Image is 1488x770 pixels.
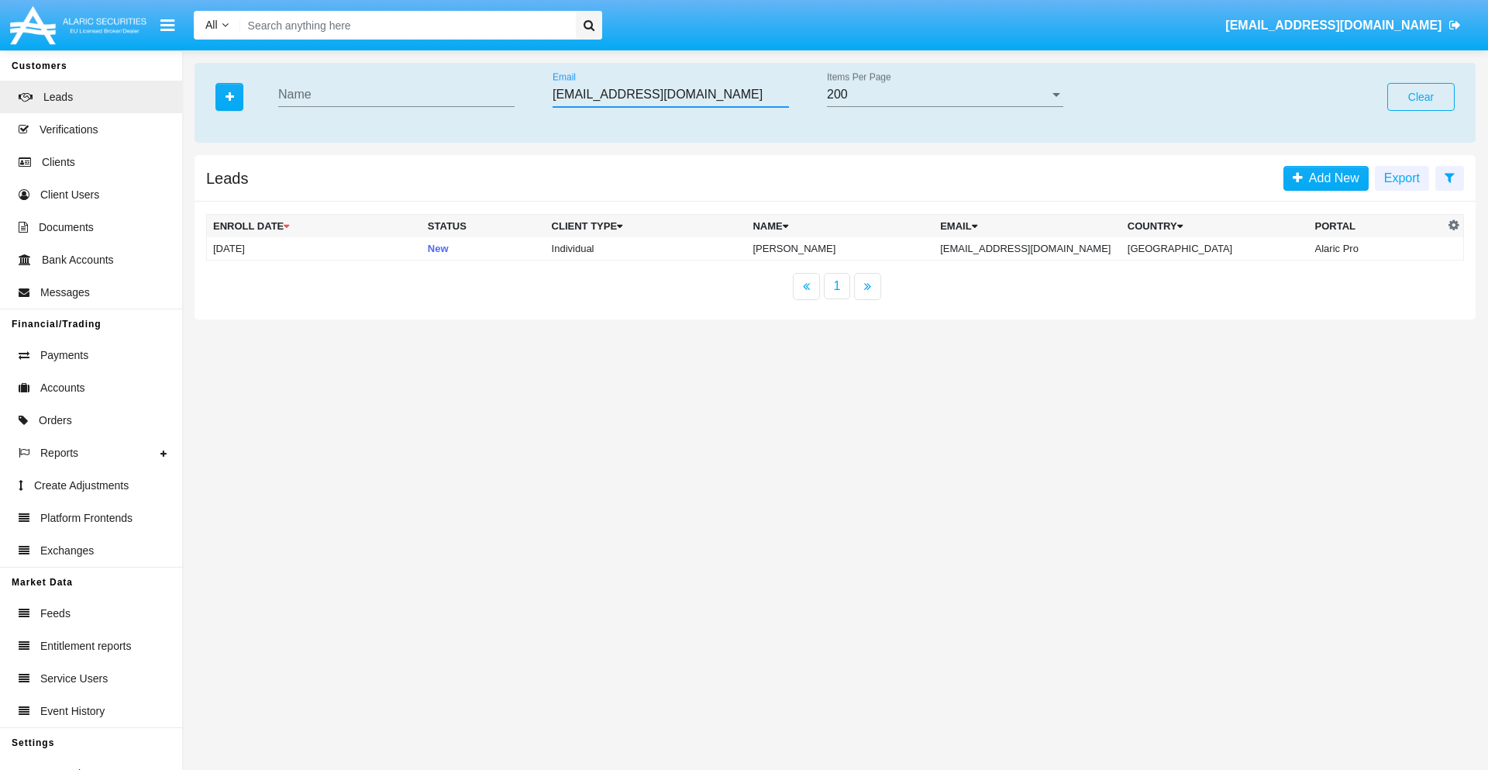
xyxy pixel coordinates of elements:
a: All [194,17,240,33]
button: Export [1375,166,1429,191]
span: Reports [40,445,78,461]
span: Entitlement reports [40,638,132,654]
span: Service Users [40,671,108,687]
a: [EMAIL_ADDRESS][DOMAIN_NAME] [1218,4,1469,47]
th: Status [422,215,546,238]
input: Search [240,11,570,40]
span: Platform Frontends [40,510,133,527]
span: [EMAIL_ADDRESS][DOMAIN_NAME] [1225,19,1441,32]
td: New [422,237,546,261]
span: Messages [40,285,90,301]
td: [DATE] [207,237,422,261]
td: Alaric Pro [1309,237,1445,261]
span: Exchanges [40,543,94,559]
span: Accounts [40,380,85,396]
th: Email [934,215,1121,238]
td: [EMAIL_ADDRESS][DOMAIN_NAME] [934,237,1121,261]
nav: paginator [195,273,1476,300]
span: Verifications [40,122,98,138]
th: Enroll Date [207,215,422,238]
button: Clear [1387,83,1455,111]
span: Event History [40,703,105,720]
span: Orders [39,413,72,429]
img: Logo image [8,2,149,48]
th: Country [1121,215,1309,238]
span: Client Users [40,187,99,203]
td: [GEOGRAPHIC_DATA] [1121,237,1309,261]
span: All [205,19,218,31]
span: Create Adjustments [34,478,129,494]
span: Bank Accounts [42,252,114,268]
span: Export [1384,171,1420,185]
a: Add New [1283,166,1369,191]
span: Clients [42,154,75,171]
span: Feeds [40,606,71,622]
span: 200 [827,88,848,101]
span: Leads [43,89,73,105]
th: Name [746,215,934,238]
span: Documents [39,219,94,236]
span: Payments [40,347,88,364]
td: [PERSON_NAME] [746,237,934,261]
th: Client Type [546,215,747,238]
span: Add New [1303,171,1359,185]
h5: Leads [206,172,249,185]
td: Individual [546,237,747,261]
th: Portal [1309,215,1445,238]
